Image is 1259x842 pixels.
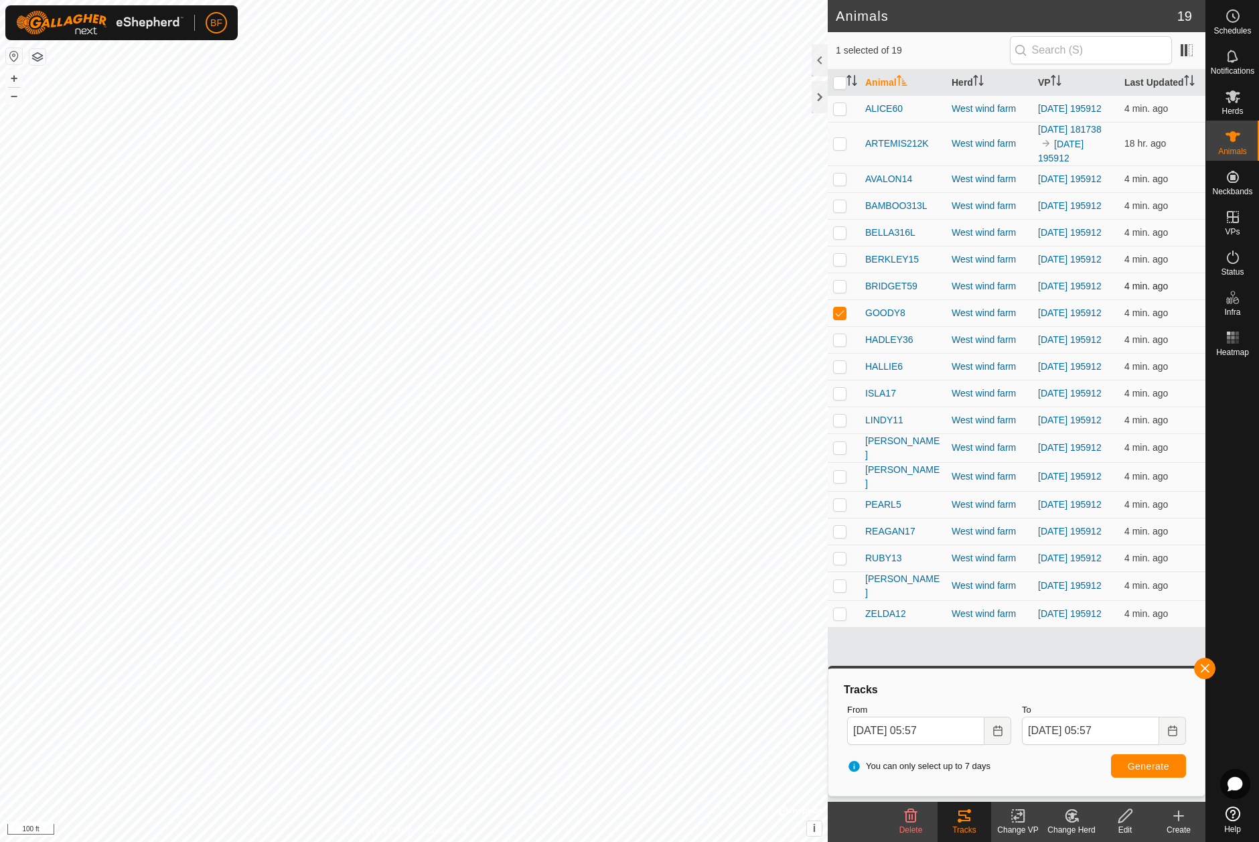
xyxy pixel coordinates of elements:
span: Schedules [1213,27,1251,35]
span: Aug 22, 2025 at 5:52 AM [1124,281,1168,291]
a: [DATE] 195912 [1038,553,1102,563]
a: [DATE] 195912 [1038,442,1102,453]
div: West wind farm [952,360,1027,374]
div: West wind farm [952,441,1027,455]
a: [DATE] 195912 [1038,307,1102,318]
span: BAMBOO313L [865,199,928,213]
a: Contact Us [427,825,467,837]
span: AVALON14 [865,172,912,186]
a: [DATE] 195912 [1038,227,1102,238]
div: West wind farm [952,306,1027,320]
img: to [1041,138,1051,149]
div: West wind farm [952,102,1027,116]
span: Aug 22, 2025 at 5:52 AM [1124,227,1168,238]
span: Aug 22, 2025 at 5:52 AM [1124,334,1168,345]
div: West wind farm [952,607,1027,621]
span: ALICE60 [865,102,903,116]
span: Aug 22, 2025 at 5:52 AM [1124,608,1168,619]
span: BERKLEY15 [865,253,919,267]
div: Tracks [842,682,1191,698]
button: Choose Date [984,717,1011,745]
a: [DATE] 195912 [1038,281,1102,291]
span: Infra [1224,308,1240,316]
span: Status [1221,268,1244,276]
span: REAGAN17 [865,524,915,539]
span: Aug 22, 2025 at 5:52 AM [1124,307,1168,318]
span: Delete [899,825,923,835]
a: [DATE] 195912 [1038,471,1102,482]
span: Aug 22, 2025 at 5:52 AM [1124,173,1168,184]
th: Last Updated [1119,70,1205,96]
span: Herds [1221,107,1243,115]
a: [DATE] 195912 [1038,334,1102,345]
div: Create [1152,824,1205,836]
div: West wind farm [952,551,1027,565]
span: Help [1224,825,1241,833]
span: ARTEMIS212K [865,137,929,151]
span: Aug 21, 2025 at 11:22 AM [1124,138,1166,149]
p-sorticon: Activate to sort [1184,77,1195,88]
a: [DATE] 195912 [1038,173,1102,184]
span: Aug 22, 2025 at 5:52 AM [1124,499,1168,510]
th: Herd [946,70,1033,96]
label: To [1022,703,1186,717]
a: [DATE] 195912 [1038,139,1084,163]
a: [DATE] 195912 [1038,103,1102,114]
span: RUBY13 [865,551,901,565]
a: [DATE] 195912 [1038,415,1102,425]
span: HALLIE6 [865,360,903,374]
p-sorticon: Activate to sort [897,77,907,88]
div: West wind farm [952,333,1027,347]
div: Change Herd [1045,824,1098,836]
button: + [6,70,22,86]
span: Aug 22, 2025 at 5:52 AM [1124,526,1168,537]
button: Generate [1111,754,1186,778]
a: [DATE] 195912 [1038,388,1102,399]
button: Reset Map [6,48,22,64]
span: BRIDGET59 [865,279,917,293]
span: Aug 22, 2025 at 5:52 AM [1124,388,1168,399]
img: Gallagher Logo [16,11,183,35]
span: Aug 22, 2025 at 5:52 AM [1124,415,1168,425]
span: VPs [1225,228,1240,236]
span: [PERSON_NAME] [865,463,941,491]
span: 1 selected of 19 [836,44,1010,58]
div: West wind farm [952,137,1027,151]
button: i [807,821,822,836]
button: Map Layers [29,49,46,65]
a: [DATE] 195912 [1038,580,1102,591]
span: Aug 22, 2025 at 5:52 AM [1124,580,1168,591]
p-sorticon: Activate to sort [846,77,857,88]
span: [PERSON_NAME] [865,434,941,462]
span: You can only select up to 7 days [847,760,990,773]
div: Tracks [938,824,991,836]
span: Animals [1218,147,1247,155]
span: GOODY8 [865,306,905,320]
div: West wind farm [952,253,1027,267]
span: Aug 22, 2025 at 5:52 AM [1124,254,1168,265]
a: [DATE] 195912 [1038,499,1102,510]
span: Aug 22, 2025 at 5:52 AM [1124,471,1168,482]
span: Aug 22, 2025 at 5:52 AM [1124,361,1168,372]
a: [DATE] 195912 [1038,608,1102,619]
a: [DATE] 181738 [1038,124,1102,135]
span: Notifications [1211,67,1254,75]
a: [DATE] 195912 [1038,526,1102,537]
div: Edit [1098,824,1152,836]
span: [PERSON_NAME] [865,572,941,600]
span: Generate [1128,761,1169,772]
a: [DATE] 195912 [1038,254,1102,265]
p-sorticon: Activate to sort [1051,77,1061,88]
label: From [847,703,1011,717]
a: [DATE] 195912 [1038,200,1102,211]
a: Privacy Policy [361,825,411,837]
span: Aug 22, 2025 at 5:52 AM [1124,442,1168,453]
span: 19 [1177,6,1192,26]
div: West wind farm [952,413,1027,427]
p-sorticon: Activate to sort [973,77,984,88]
span: Aug 22, 2025 at 5:52 AM [1124,103,1168,114]
span: i [813,823,816,834]
div: West wind farm [952,199,1027,213]
span: Neckbands [1212,188,1252,196]
span: BF [210,16,222,30]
